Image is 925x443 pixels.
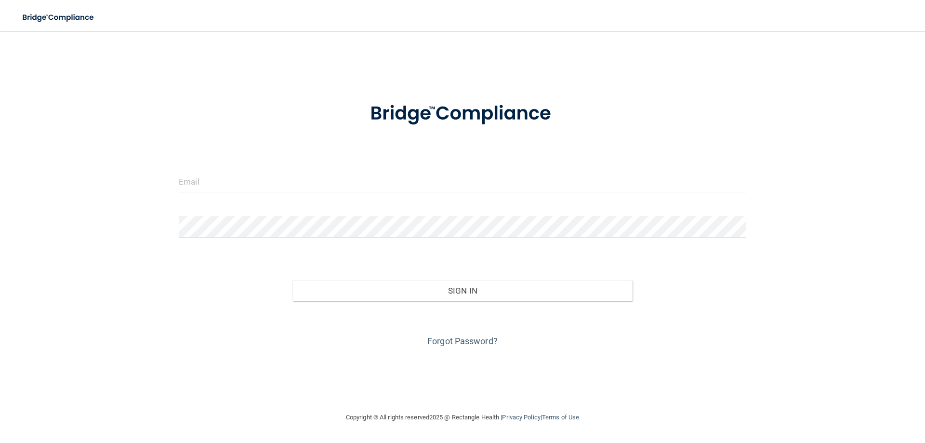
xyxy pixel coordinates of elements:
[287,402,638,433] div: Copyright © All rights reserved 2025 @ Rectangle Health | |
[542,414,579,421] a: Terms of Use
[427,336,498,346] a: Forgot Password?
[350,89,575,139] img: bridge_compliance_login_screen.278c3ca4.svg
[292,280,633,301] button: Sign In
[179,171,746,192] input: Email
[502,414,540,421] a: Privacy Policy
[14,8,103,27] img: bridge_compliance_login_screen.278c3ca4.svg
